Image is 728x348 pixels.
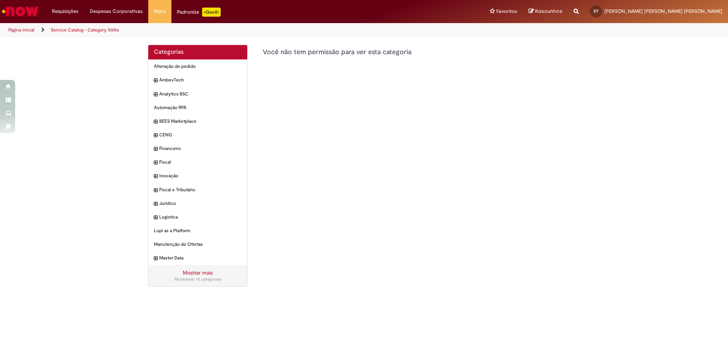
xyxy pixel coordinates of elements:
[154,63,242,70] span: Alteração de pedido
[159,187,242,193] span: Fiscal e Tributário
[52,8,78,15] span: Requisições
[159,77,242,83] span: AmbevTech
[159,118,242,125] span: BEES Marketplace
[159,173,242,179] span: Inovação
[154,132,157,139] i: expandir categoria CENG
[148,101,247,115] div: Automação RPA
[496,8,517,15] span: Favoritos
[8,27,35,33] a: Página inicial
[154,159,157,167] i: expandir categoria Fiscal
[154,118,157,126] i: expandir categoria BEES Marketplace
[154,200,157,208] i: expandir categoria Jurídico
[159,132,242,138] span: CENG
[159,200,242,207] span: Jurídico
[148,128,247,142] div: expandir categoria CENG CENG
[148,155,247,169] div: expandir categoria Fiscal Fiscal
[148,59,247,265] ul: Categorias
[154,105,242,111] span: Automação RPA
[6,23,480,37] ul: Trilhas de página
[154,173,157,180] i: expandir categoria Inovação
[154,255,157,262] i: expandir categoria Master Data
[1,4,40,19] img: ServiceNow
[154,228,242,234] span: Lupi as a Platform
[154,8,166,15] span: More
[148,114,247,128] div: expandir categoria BEES Marketplace BEES Marketplace
[148,73,247,87] div: expandir categoria AmbevTech AmbevTech
[154,91,157,98] i: expandir categoria Analytics BSC
[159,159,242,165] span: Fiscal
[154,241,242,248] span: Manutenção de Ofertas
[148,169,247,183] div: expandir categoria Inovação Inovação
[202,8,221,17] p: +GenAi
[154,187,157,194] i: expandir categoria Fiscal e Tributário
[529,8,562,15] a: Rascunhos
[159,145,242,152] span: Financeiro
[148,210,247,224] div: expandir categoria Logistica Logistica
[535,8,562,15] span: Rascunhos
[154,77,157,84] i: expandir categoria AmbevTech
[154,145,157,153] i: expandir categoria Financeiro
[148,197,247,211] div: expandir categoria Jurídico Jurídico
[154,276,242,282] div: Mostrando 15 categorias
[148,142,247,156] div: expandir categoria Financeiro Financeiro
[154,214,157,222] i: expandir categoria Logistica
[51,27,119,33] a: Service Catalog - Category %title
[177,8,221,17] div: Padroniza
[148,224,247,238] div: Lupi as a Platform
[148,59,247,73] div: Alteração de pedido
[159,255,242,261] span: Master Data
[148,237,247,251] div: Manutenção de Ofertas
[154,49,242,56] h2: Categorias
[148,87,247,101] div: expandir categoria Analytics BSC Analytics BSC
[263,48,581,56] h4: Você não tem permissão para ver esta categoria
[159,214,242,220] span: Logistica
[183,269,213,276] a: Mostrar mais
[90,8,143,15] span: Despesas Corporativas
[148,183,247,197] div: expandir categoria Fiscal e Tributário Fiscal e Tributário
[594,9,598,14] span: EY
[148,251,247,265] div: expandir categoria Master Data Master Data
[604,8,722,14] span: [PERSON_NAME] [PERSON_NAME] [PERSON_NAME]
[159,91,242,97] span: Analytics BSC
